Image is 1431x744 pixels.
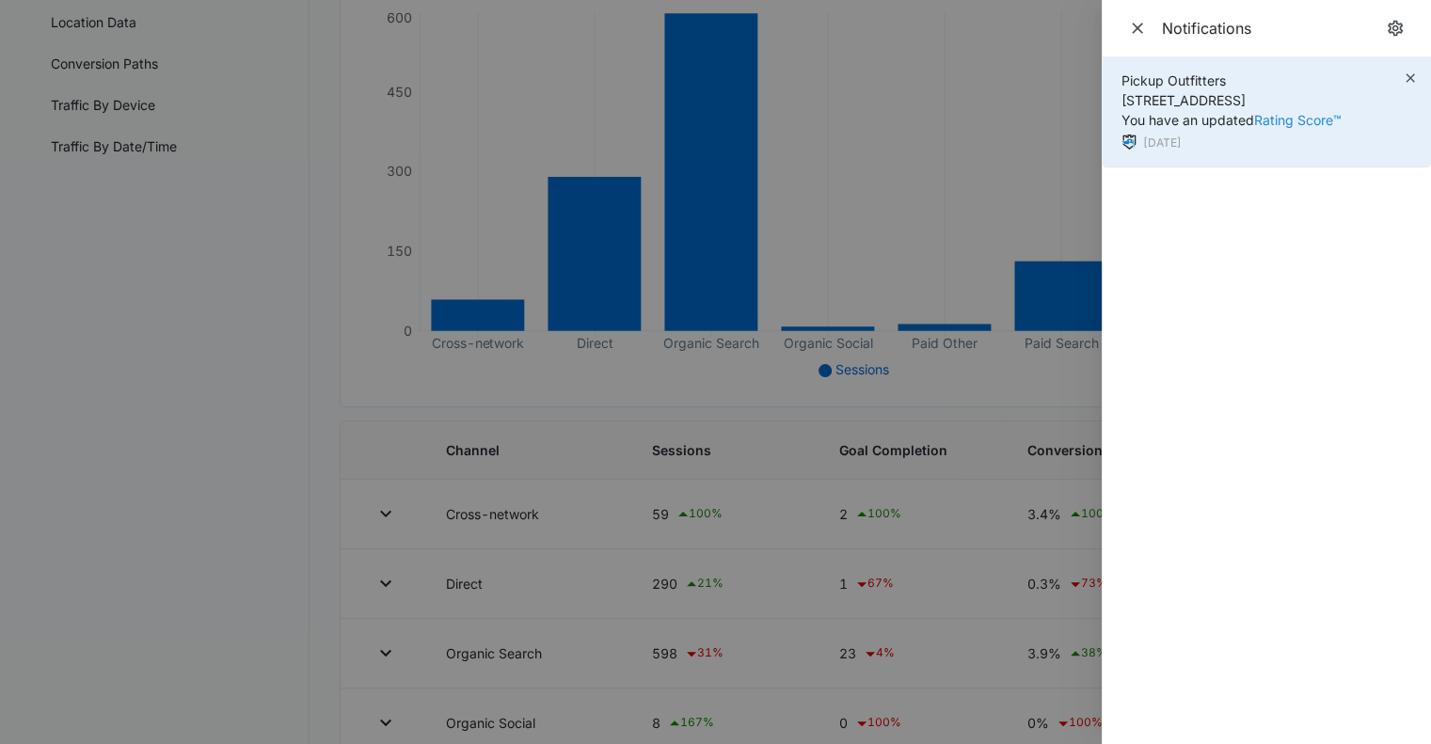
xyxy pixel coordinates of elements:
a: Rating Score™ [1254,112,1342,128]
button: Close [1124,15,1151,41]
a: notifications.title [1382,15,1408,41]
div: [DATE] [1121,134,1342,153]
span: Pickup Outfitters [STREET_ADDRESS] You have an updated [1121,72,1342,128]
div: Notifications [1162,18,1382,39]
